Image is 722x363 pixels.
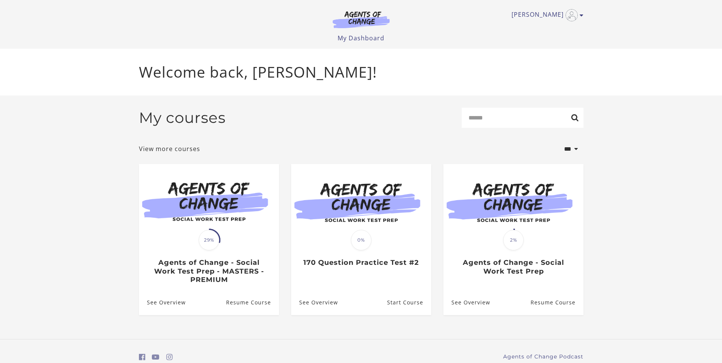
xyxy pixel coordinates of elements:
span: 29% [199,230,219,250]
a: Agents of Change - Social Work Test Prep - MASTERS - PREMIUM: Resume Course [226,290,279,315]
a: https://www.facebook.com/groups/aswbtestprep (Open in a new window) [139,352,145,363]
a: Toggle menu [512,9,580,21]
a: 170 Question Practice Test #2: Resume Course [387,290,431,315]
i: https://www.youtube.com/c/AgentsofChangeTestPrepbyMeaganMitchell (Open in a new window) [152,353,159,361]
h3: 170 Question Practice Test #2 [299,258,423,267]
span: 2% [503,230,524,250]
h3: Agents of Change - Social Work Test Prep [451,258,575,275]
a: Agents of Change Podcast [503,353,583,361]
a: Agents of Change - Social Work Test Prep: See Overview [443,290,490,315]
h2: My courses [139,109,226,127]
a: View more courses [139,144,200,153]
img: Agents of Change Logo [325,11,398,28]
i: https://www.instagram.com/agentsofchangeprep/ (Open in a new window) [166,353,173,361]
a: https://www.instagram.com/agentsofchangeprep/ (Open in a new window) [166,352,173,363]
span: 0% [351,230,371,250]
a: 170 Question Practice Test #2: See Overview [291,290,338,315]
a: Agents of Change - Social Work Test Prep: Resume Course [530,290,583,315]
a: My Dashboard [338,34,384,42]
a: https://www.youtube.com/c/AgentsofChangeTestPrepbyMeaganMitchell (Open in a new window) [152,352,159,363]
h3: Agents of Change - Social Work Test Prep - MASTERS - PREMIUM [147,258,271,284]
a: Agents of Change - Social Work Test Prep - MASTERS - PREMIUM: See Overview [139,290,186,315]
i: https://www.facebook.com/groups/aswbtestprep (Open in a new window) [139,353,145,361]
p: Welcome back, [PERSON_NAME]! [139,61,583,83]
